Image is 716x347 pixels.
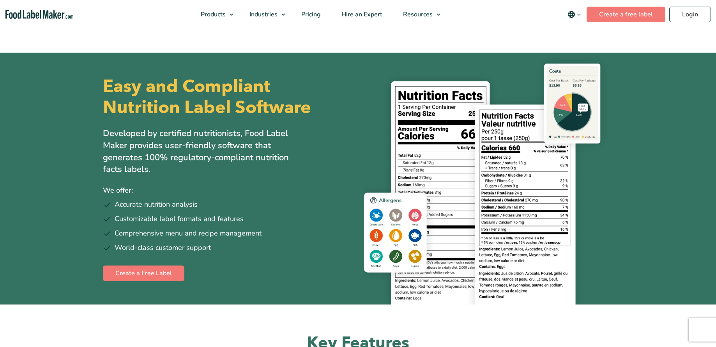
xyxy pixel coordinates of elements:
[401,10,433,19] span: Resources
[103,76,352,118] h1: Easy and Compliant Nutrition Label Software
[115,214,244,224] span: Customizable label formats and features
[587,7,665,22] a: Create a free label
[299,10,322,19] span: Pricing
[339,10,383,19] span: Hire an Expert
[669,7,711,22] a: Login
[115,199,198,210] span: Accurate nutrition analysis
[103,127,306,175] p: Developed by certified nutritionists, Food Label Maker provides user-friendly software that gener...
[115,243,211,253] span: World-class customer support
[103,266,184,281] a: Create a Free Label
[103,185,352,196] p: We offer:
[115,228,262,239] span: Comprehensive menu and recipe management
[247,10,278,19] span: Industries
[198,10,226,19] span: Products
